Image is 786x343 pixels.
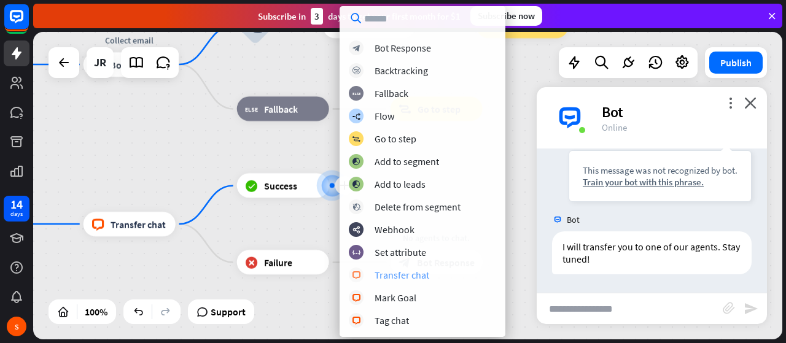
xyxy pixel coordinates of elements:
i: block_fallback [352,90,360,98]
div: I will transfer you to one of our agents. Stay tuned! [552,231,752,274]
i: send [744,301,758,316]
div: 3 [311,8,323,25]
i: more_vert [725,97,736,109]
i: block_livechat [352,294,361,302]
div: Webhook [375,223,414,236]
div: This message was not recognized by bot. [583,164,737,176]
div: Set attribute [375,246,426,258]
i: block_backtracking [352,67,360,75]
i: block_success [245,180,258,192]
div: Subscribe in days to get your first month for $1 [258,8,461,25]
button: Open LiveChat chat widget [10,5,47,42]
span: Failure [264,256,292,269]
i: block_livechat [352,271,361,279]
div: Bot [602,102,752,121]
span: Success [264,180,297,192]
div: Backtracking [375,64,428,77]
i: block_set_attribute [352,249,360,256]
i: block_livechat [91,218,104,230]
i: builder_tree [352,112,360,120]
div: Add to leads [375,178,426,190]
div: Bot Response [375,42,431,54]
div: S [7,317,26,336]
i: block_fallback [245,103,258,115]
div: 100% [81,302,111,322]
div: JR [94,47,106,78]
i: close [744,97,757,109]
div: days [10,210,23,218]
i: block_add_to_segment [352,180,360,188]
div: Flow [375,110,394,122]
span: Support [211,302,246,322]
div: 14 [10,199,23,210]
i: block_failure [245,256,258,269]
span: Transfer chat [111,218,166,230]
i: webhooks [352,226,360,234]
span: Bot [567,214,580,225]
div: Collect email [74,34,185,46]
i: block_bot_response [352,44,360,52]
div: Tag chat [375,314,409,326]
i: block_delete_from_segment [352,203,360,211]
a: 14 days [4,196,29,222]
div: Online [602,121,752,133]
i: block_goto [352,135,360,143]
i: block_livechat [352,317,361,325]
div: Fallback [375,87,408,99]
div: Add to segment [375,155,439,168]
div: Train your bot with this phrase. [583,176,737,188]
button: Publish [709,52,763,74]
div: Mark Goal [375,291,416,304]
div: Delete from segment [375,201,461,213]
div: Subscribe now [470,6,542,26]
span: Fallback [264,103,298,115]
i: block_add_to_segment [352,158,360,166]
div: Go to step [375,133,416,145]
i: block_attachment [723,302,735,314]
div: Transfer chat [375,269,429,281]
